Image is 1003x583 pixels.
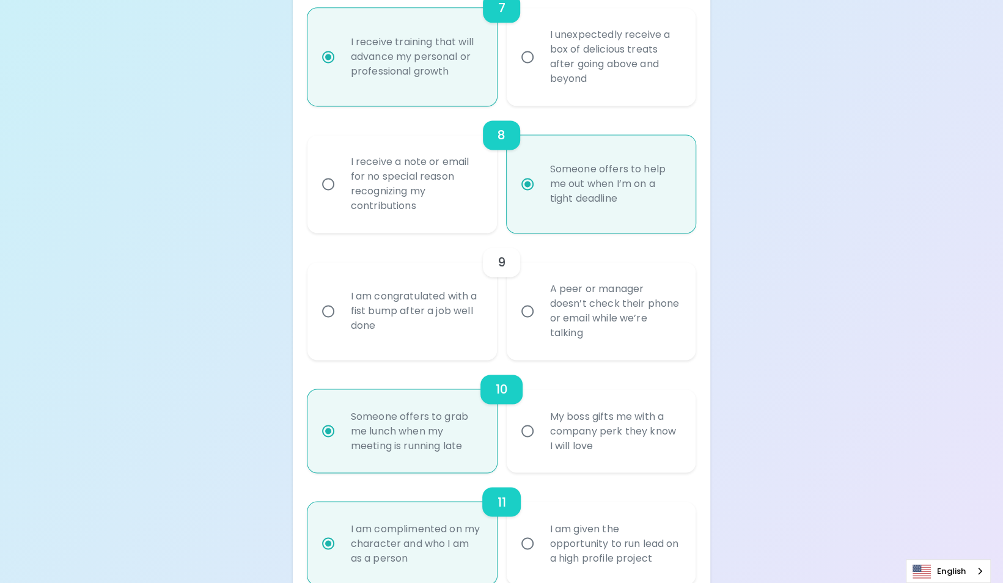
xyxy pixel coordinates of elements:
div: I receive training that will advance my personal or professional growth [341,20,490,94]
div: choice-group-check [307,106,696,233]
a: English [906,560,990,582]
div: I am given the opportunity to run lead on a high profile project [540,507,689,580]
div: My boss gifts me with a company perk they know I will love [540,394,689,468]
h6: 11 [497,492,505,512]
h6: 8 [498,125,505,145]
div: Someone offers to grab me lunch when my meeting is running late [341,394,490,468]
div: I am complimented on my character and who I am as a person [341,507,490,580]
div: I unexpectedly receive a box of delicious treats after going above and beyond [540,13,689,101]
div: Someone offers to help me out when I’m on a tight deadline [540,147,689,221]
div: Language [906,559,991,583]
div: A peer or manager doesn’t check their phone or email while we’re talking [540,267,689,355]
aside: Language selected: English [906,559,991,583]
div: I receive a note or email for no special reason recognizing my contributions [341,140,490,228]
h6: 9 [498,252,505,272]
h6: 10 [495,380,507,399]
div: choice-group-check [307,233,696,360]
div: choice-group-check [307,360,696,472]
div: I am congratulated with a fist bump after a job well done [341,274,490,348]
